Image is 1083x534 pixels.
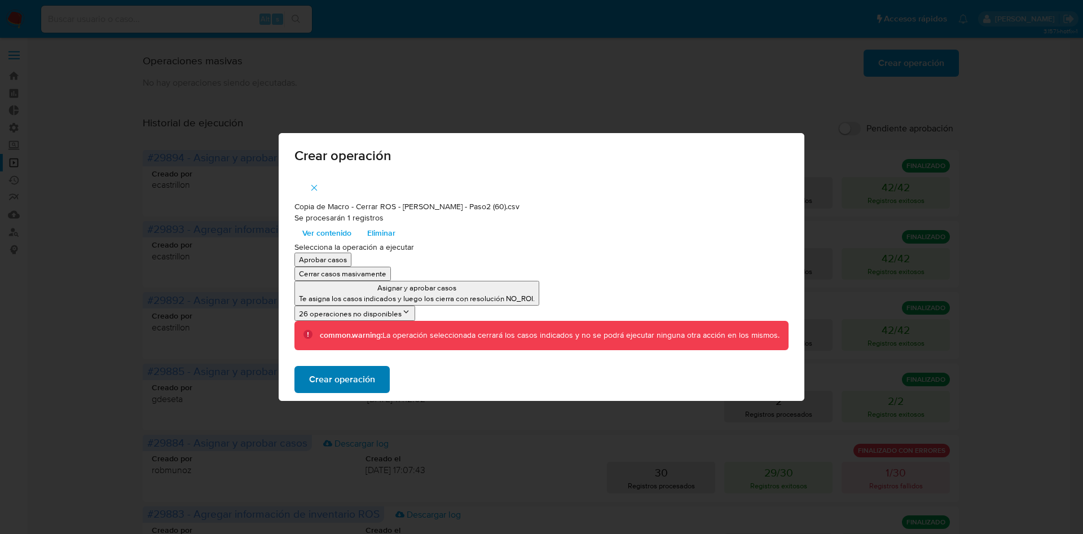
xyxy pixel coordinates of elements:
p: Selecciona la operación a ejecutar [294,242,789,253]
span: Eliminar [367,225,395,241]
p: Te asigna los casos indicados y luego los cierra con resolución NO_ROI. [299,293,535,304]
span: Crear operación [309,367,375,392]
span: Ver contenido [302,225,351,241]
span: Crear operación [294,149,789,162]
button: Cerrar casos masivamente [294,267,391,281]
button: Aprobar casos [294,253,351,267]
button: Asignar y aprobar casosTe asigna los casos indicados y luego los cierra con resolución NO_ROI. [294,281,539,306]
p: Copia de Macro - Cerrar ROS - [PERSON_NAME] - Paso2 (60).csv [294,201,789,213]
p: Aprobar casos [299,254,347,265]
button: Ver contenido [294,224,359,242]
button: 26 operaciones no disponibles [294,306,415,321]
p: Asignar y aprobar casos [299,283,535,293]
div: La operación seleccionada cerrará los casos indicados y no se podrá ejecutar ninguna otra acción ... [320,330,780,341]
button: Crear operación [294,366,390,393]
b: common.warning: [320,329,382,341]
button: Eliminar [359,224,403,242]
p: Se procesarán 1 registros [294,213,789,224]
p: Cerrar casos masivamente [299,268,386,279]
